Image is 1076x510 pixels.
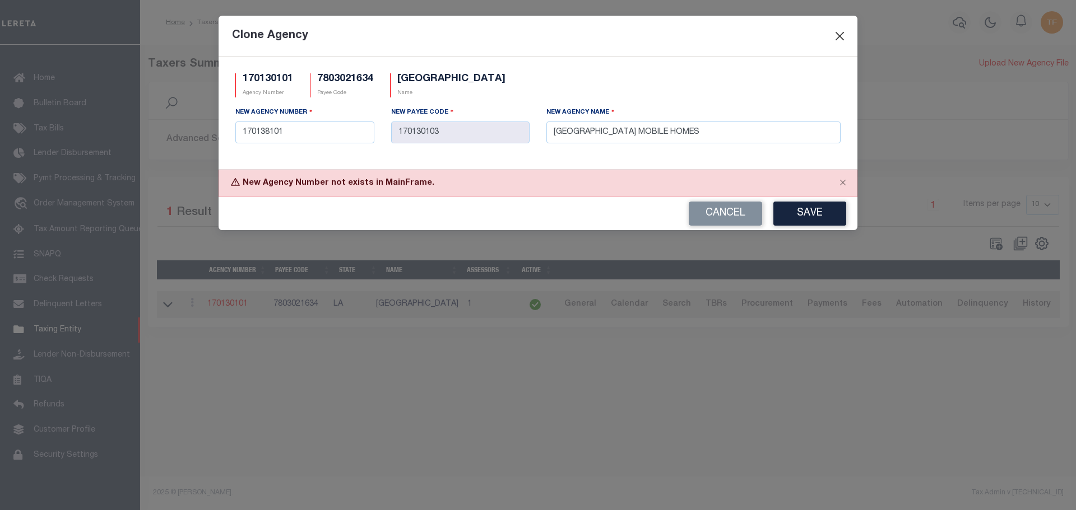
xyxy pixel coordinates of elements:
[391,107,454,118] label: New Payee Code
[219,170,857,197] div: New Agency Number not exists in MainFrame.
[546,107,615,118] label: New Agency Name
[235,107,313,118] label: New Agency Number
[829,170,857,195] button: Close
[397,89,505,97] p: Name
[317,89,373,97] p: Payee Code
[773,202,846,226] button: Save
[397,73,505,86] h5: [GEOGRAPHIC_DATA]
[243,73,293,86] h5: 170130101
[689,202,762,226] button: Cancel
[317,73,373,86] h5: 7803021634
[243,89,293,97] p: Agency Number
